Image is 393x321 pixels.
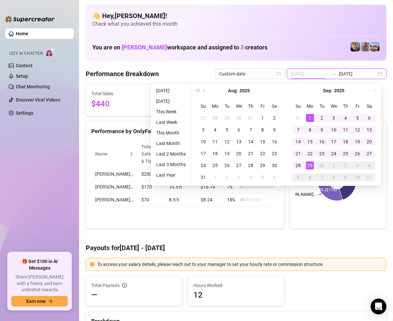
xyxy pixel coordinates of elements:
[342,114,350,122] div: 4
[221,100,233,112] th: Tu
[209,112,221,124] td: 2025-07-28
[235,138,243,146] div: 13
[316,160,328,171] td: 2025-09-30
[328,136,340,148] td: 2025-09-17
[92,11,380,20] h4: 👋 Hey, [PERSON_NAME] !
[268,171,280,183] td: 2025-09-06
[199,150,207,158] div: 17
[306,173,314,181] div: 6
[223,161,231,169] div: 26
[328,148,340,160] td: 2025-09-24
[92,44,267,51] h1: You are on workspace and assigned to creators
[330,138,338,146] div: 17
[199,126,207,134] div: 3
[351,112,363,124] td: 2025-09-05
[257,100,268,112] th: Fr
[221,160,233,171] td: 2025-08-26
[259,161,267,169] div: 29
[199,138,207,146] div: 10
[16,97,60,102] a: Discover Viral Videos
[227,183,238,190] span: 7 %
[154,97,188,105] li: [DATE]
[247,150,255,158] div: 21
[316,124,328,136] td: 2025-09-09
[223,138,231,146] div: 12
[197,100,209,112] th: Su
[245,160,257,171] td: 2025-08-28
[353,126,361,134] div: 12
[154,160,188,168] li: Last 3 Months
[211,161,219,169] div: 25
[328,112,340,124] td: 2025-09-03
[363,112,375,124] td: 2025-09-06
[306,126,314,134] div: 8
[257,160,268,171] td: 2025-08-29
[11,258,68,271] span: 🎁 Get $100 in AI Messages
[353,161,361,169] div: 3
[240,44,244,51] span: 3
[91,193,137,206] td: [PERSON_NAME]…
[137,168,165,181] td: $200
[268,124,280,136] td: 2025-08-09
[294,161,302,169] div: 28
[197,181,223,193] td: $16.19
[270,114,278,122] div: 2
[351,42,360,51] img: George
[209,160,221,171] td: 2025-08-25
[363,124,375,136] td: 2025-09-13
[351,136,363,148] td: 2025-09-19
[16,31,28,36] a: Home
[137,193,165,206] td: $70
[318,161,326,169] div: 30
[363,160,375,171] td: 2025-10-04
[235,126,243,134] div: 6
[91,127,279,136] div: Performance by OnlyFans Creator
[223,114,231,122] div: 29
[304,136,316,148] td: 2025-09-15
[342,150,350,158] div: 25
[247,114,255,122] div: 31
[92,20,380,28] span: Check what you achieved this month
[318,138,326,146] div: 16
[318,126,326,134] div: 9
[363,136,375,148] td: 2025-09-20
[340,124,351,136] td: 2025-09-11
[259,173,267,181] div: 5
[316,112,328,124] td: 2025-09-02
[270,150,278,158] div: 23
[371,299,386,314] div: Open Intercom Messenger
[259,114,267,122] div: 1
[197,171,209,183] td: 2025-08-31
[193,282,279,289] span: Hours Worked
[292,100,304,112] th: Su
[257,112,268,124] td: 2025-08-01
[365,138,373,146] div: 20
[365,161,373,169] div: 4
[363,148,375,160] td: 2025-09-27
[233,100,245,112] th: We
[247,126,255,134] div: 7
[292,124,304,136] td: 2025-09-07
[328,171,340,183] td: 2025-10-08
[323,84,332,97] button: Choose a month
[233,171,245,183] td: 2025-09-03
[48,299,53,304] span: arrow-right
[209,136,221,148] td: 2025-08-11
[292,112,304,124] td: 2025-08-31
[330,173,338,181] div: 8
[199,173,207,181] div: 31
[365,114,373,122] div: 6
[353,150,361,158] div: 26
[268,136,280,148] td: 2025-08-16
[16,73,28,79] a: Setup
[221,148,233,160] td: 2025-08-19
[86,69,159,78] h4: Performance Breakdown
[209,148,221,160] td: 2025-08-18
[197,148,209,160] td: 2025-08-17
[223,173,231,181] div: 2
[122,283,127,288] span: info-circle
[340,160,351,171] td: 2025-10-02
[91,90,151,97] span: Total Sales
[137,140,165,168] th: Total Sales & Tips
[239,84,250,97] button: Choose a year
